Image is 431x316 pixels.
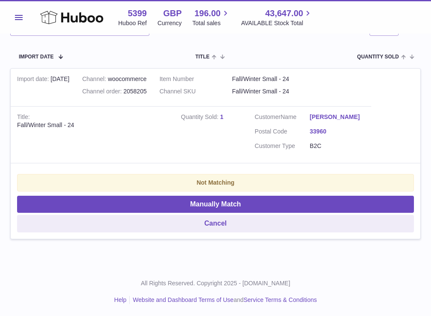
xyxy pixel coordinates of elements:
[255,142,310,150] dt: Customer Type
[181,113,220,122] strong: Quantity Sold
[130,296,317,304] li: and
[133,296,233,303] a: Website and Dashboard Terms of Use
[255,113,281,120] span: Customer
[192,8,230,27] a: 196.00 Total sales
[310,113,365,121] a: [PERSON_NAME]
[157,19,182,27] div: Currency
[163,8,181,19] strong: GBP
[255,113,310,123] dt: Name
[118,19,147,27] div: Huboo Ref
[17,121,168,129] div: Fall/Winter Small - 24
[310,142,365,150] dd: B2C
[192,19,230,27] span: Total sales
[255,128,310,138] dt: Postal Code
[220,113,224,120] a: 1
[11,69,76,106] td: [DATE]
[160,87,232,96] dt: Channel SKU
[357,54,399,60] span: Quantity Sold
[241,8,313,27] a: 43,647.00 AVAILABLE Stock Total
[195,54,210,60] span: Title
[195,8,221,19] span: 196.00
[310,128,365,136] a: 33960
[232,87,305,96] dd: Fall/Winter Small - 24
[114,296,127,303] a: Help
[17,196,414,213] button: Manually Match
[82,87,147,96] div: 2058205
[82,75,108,84] strong: Channel
[160,75,232,83] dt: Item Number
[244,296,317,303] a: Service Terms & Conditions
[128,8,147,19] strong: 5399
[241,19,313,27] span: AVAILABLE Stock Total
[265,8,303,19] span: 43,647.00
[17,215,414,232] button: Cancel
[17,113,30,122] strong: Title
[7,279,424,287] p: All Rights Reserved. Copyright 2025 - [DOMAIN_NAME]
[232,75,305,83] dd: Fall/Winter Small - 24
[17,75,51,84] strong: Import date
[82,75,147,83] div: woocommerce
[19,54,54,60] span: Import date
[82,88,124,97] strong: Channel order
[197,179,235,186] strong: Not Matching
